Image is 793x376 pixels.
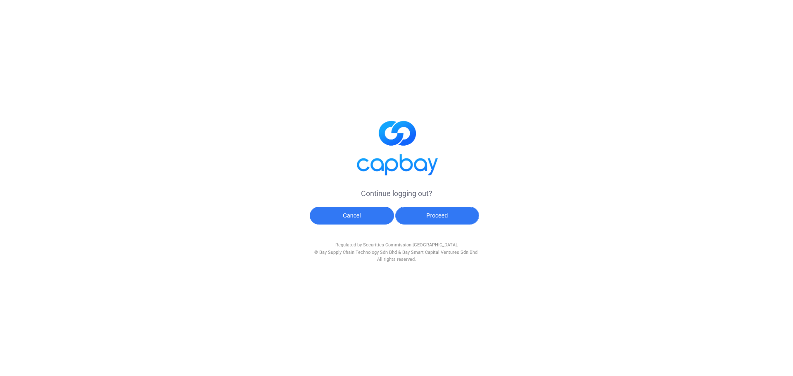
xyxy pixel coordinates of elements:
[314,233,479,263] div: Regulated by Securities Commission [GEOGRAPHIC_DATA]. & All rights reserved.
[395,207,480,225] button: Proceed
[314,250,397,255] span: © Bay Supply Chain Technology Sdn Bhd
[314,189,479,199] h4: Continue logging out?
[402,250,479,255] span: Bay Smart Capital Ventures Sdn Bhd.
[310,207,394,225] button: Cancel
[351,113,442,180] img: logo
